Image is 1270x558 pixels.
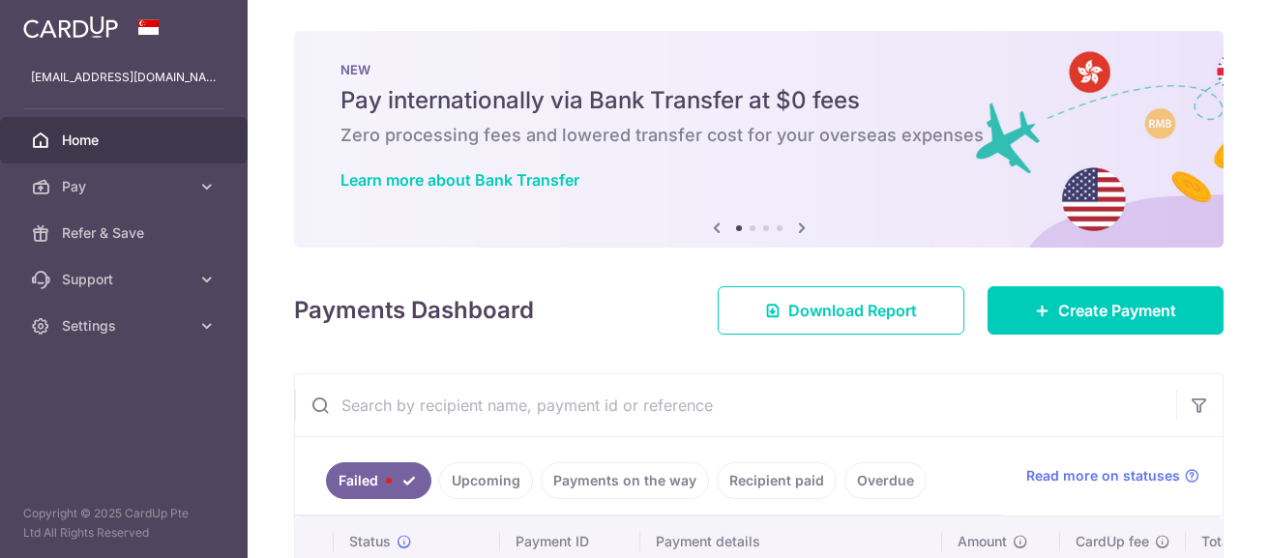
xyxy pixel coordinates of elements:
span: Refer & Save [62,223,190,243]
span: Amount [958,532,1007,551]
span: CardUp fee [1076,532,1149,551]
p: [EMAIL_ADDRESS][DOMAIN_NAME] [31,68,217,87]
span: Create Payment [1058,299,1176,322]
p: NEW [340,62,1177,77]
span: Status [349,532,391,551]
a: Payments on the way [541,462,709,499]
h5: Pay internationally via Bank Transfer at $0 fees [340,85,1177,116]
a: Download Report [718,286,964,335]
input: Search by recipient name, payment id or reference [295,374,1176,436]
a: Learn more about Bank Transfer [340,170,579,190]
a: Failed [326,462,431,499]
a: Upcoming [439,462,533,499]
img: CardUp [23,15,118,39]
span: Total amt. [1201,532,1265,551]
span: Pay [62,177,190,196]
span: Download Report [788,299,917,322]
span: Home [62,131,190,150]
a: Recipient paid [717,462,837,499]
a: Create Payment [988,286,1224,335]
span: Read more on statuses [1026,466,1180,485]
a: Read more on statuses [1026,466,1199,485]
span: Support [62,270,190,289]
img: Bank transfer banner [294,31,1224,248]
a: Overdue [844,462,927,499]
h4: Payments Dashboard [294,293,534,328]
h6: Zero processing fees and lowered transfer cost for your overseas expenses [340,124,1177,147]
span: Settings [62,316,190,336]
